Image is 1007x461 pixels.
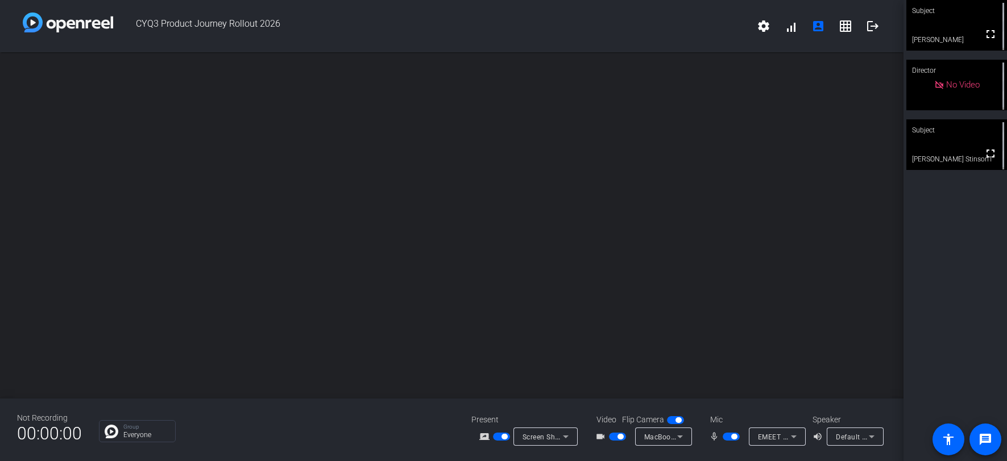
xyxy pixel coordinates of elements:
[123,431,169,438] p: Everyone
[813,414,881,426] div: Speaker
[979,433,992,446] mat-icon: message
[479,430,493,443] mat-icon: screen_share_outline
[622,414,664,426] span: Flip Camera
[113,13,750,40] span: CYQ3 Product Journey Rollout 2026
[866,19,880,33] mat-icon: logout
[839,19,852,33] mat-icon: grid_on
[105,425,118,438] img: Chat Icon
[946,80,980,90] span: No Video
[17,412,82,424] div: Not Recording
[523,432,573,441] span: Screen Sharing
[17,420,82,447] span: 00:00:00
[984,147,997,160] mat-icon: fullscreen
[471,414,585,426] div: Present
[777,13,805,40] button: signal_cellular_alt
[811,19,825,33] mat-icon: account_box
[644,432,757,441] span: MacBook Air Camera (0000:0001)
[906,119,1007,141] div: Subject
[709,430,723,443] mat-icon: mic_none
[757,19,770,33] mat-icon: settings
[906,60,1007,81] div: Director
[23,13,113,32] img: white-gradient.svg
[123,424,169,430] p: Group
[984,27,997,41] mat-icon: fullscreen
[758,432,889,441] span: EMEET SmartCam Nova 4K (328f:00af)
[942,433,955,446] mat-icon: accessibility
[836,432,971,441] span: Default - MacBook Air Speakers (Built-in)
[813,430,826,443] mat-icon: volume_up
[595,430,609,443] mat-icon: videocam_outline
[699,414,813,426] div: Mic
[596,414,616,426] span: Video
